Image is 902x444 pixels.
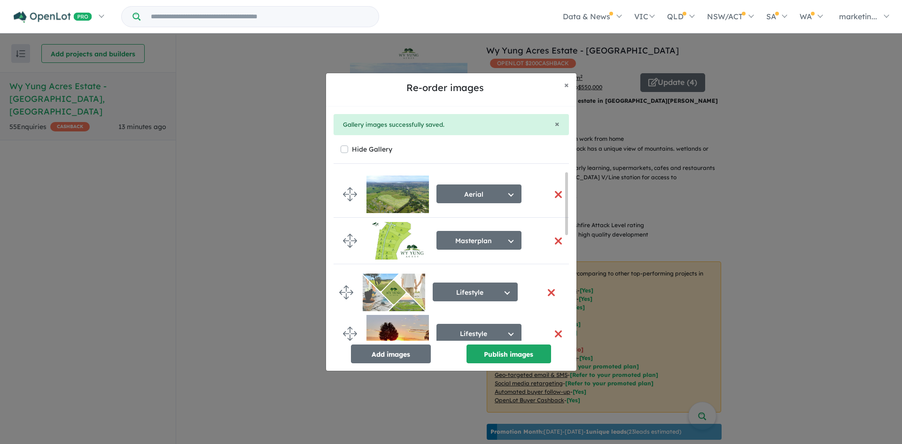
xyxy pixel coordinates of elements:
button: Lifestyle [436,324,521,343]
span: × [555,118,560,129]
button: Aerial [436,184,521,203]
img: Wy%20Yung%20Acres%20Estate%20-%20Wy%20Yung___1752233107.png [366,315,429,352]
button: Add images [351,344,431,363]
div: Gallery images successfully saved. [343,120,560,130]
span: marketin... [839,12,877,21]
label: Hide Gallery [352,143,392,156]
button: Masterplan [436,231,521,250]
img: drag.svg [343,327,357,341]
h5: Re-order images [334,81,557,95]
img: Wy%20Yung%20Acres%20Estate%20-%20Wy%20Yung%20Master%20Plan.jpg [366,222,429,260]
span: × [564,79,569,90]
button: Publish images [467,344,551,363]
img: drag.svg [343,187,357,201]
img: Wy%20Yung%20Acres%20Estate%20-%20Wy%20Yung%20Aerial.jpg [366,176,429,213]
button: Close [555,120,560,128]
input: Try estate name, suburb, builder or developer [142,7,377,27]
img: Openlot PRO Logo White [14,11,92,23]
img: drag.svg [343,234,357,248]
